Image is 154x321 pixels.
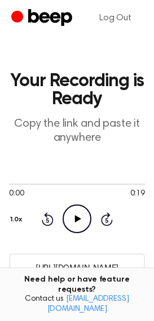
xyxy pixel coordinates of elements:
p: Copy the link and paste it anywhere [9,117,145,145]
a: Beep [11,7,75,29]
span: 0:00 [9,188,24,200]
a: [EMAIL_ADDRESS][DOMAIN_NAME] [47,295,129,313]
h1: Your Recording is Ready [9,72,145,108]
span: 0:19 [130,188,145,200]
button: 1.0x [9,210,27,229]
span: Contact us [7,295,147,314]
a: Log Out [88,5,143,32]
